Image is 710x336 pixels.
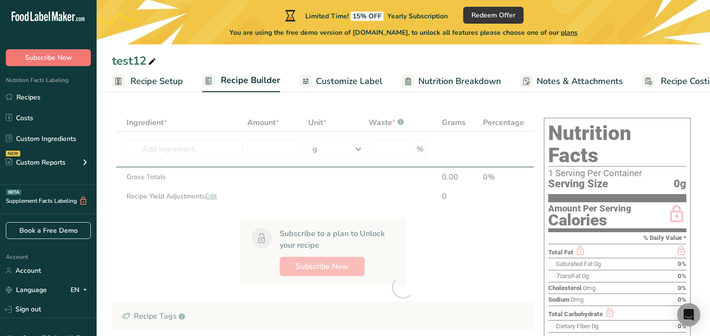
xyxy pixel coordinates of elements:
[299,70,383,92] a: Customize Label
[6,189,21,195] div: BETA
[6,49,91,66] button: Subscribe Now
[283,10,448,21] div: Limited Time!
[130,75,183,88] span: Recipe Setup
[112,52,158,70] div: test12
[537,75,623,88] span: Notes & Attachments
[471,10,515,20] span: Redeem Offer
[418,75,501,88] span: Nutrition Breakdown
[71,284,91,296] div: EN
[351,12,383,21] span: 15% OFF
[112,70,183,92] a: Recipe Setup
[402,70,501,92] a: Nutrition Breakdown
[561,28,578,37] span: plans
[25,53,72,63] span: Subscribe Now
[221,74,280,87] span: Recipe Builder
[229,28,578,38] span: You are using the free demo version of [DOMAIN_NAME], to unlock all features please choose one of...
[677,303,700,326] div: Open Intercom Messenger
[202,70,280,93] a: Recipe Builder
[6,151,20,156] div: NEW
[6,281,47,298] a: Language
[6,157,66,168] div: Custom Reports
[6,222,91,239] a: Book a Free Demo
[316,75,383,88] span: Customize Label
[520,70,623,92] a: Notes & Attachments
[463,7,524,24] button: Redeem Offer
[387,12,448,21] span: Yearly Subscription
